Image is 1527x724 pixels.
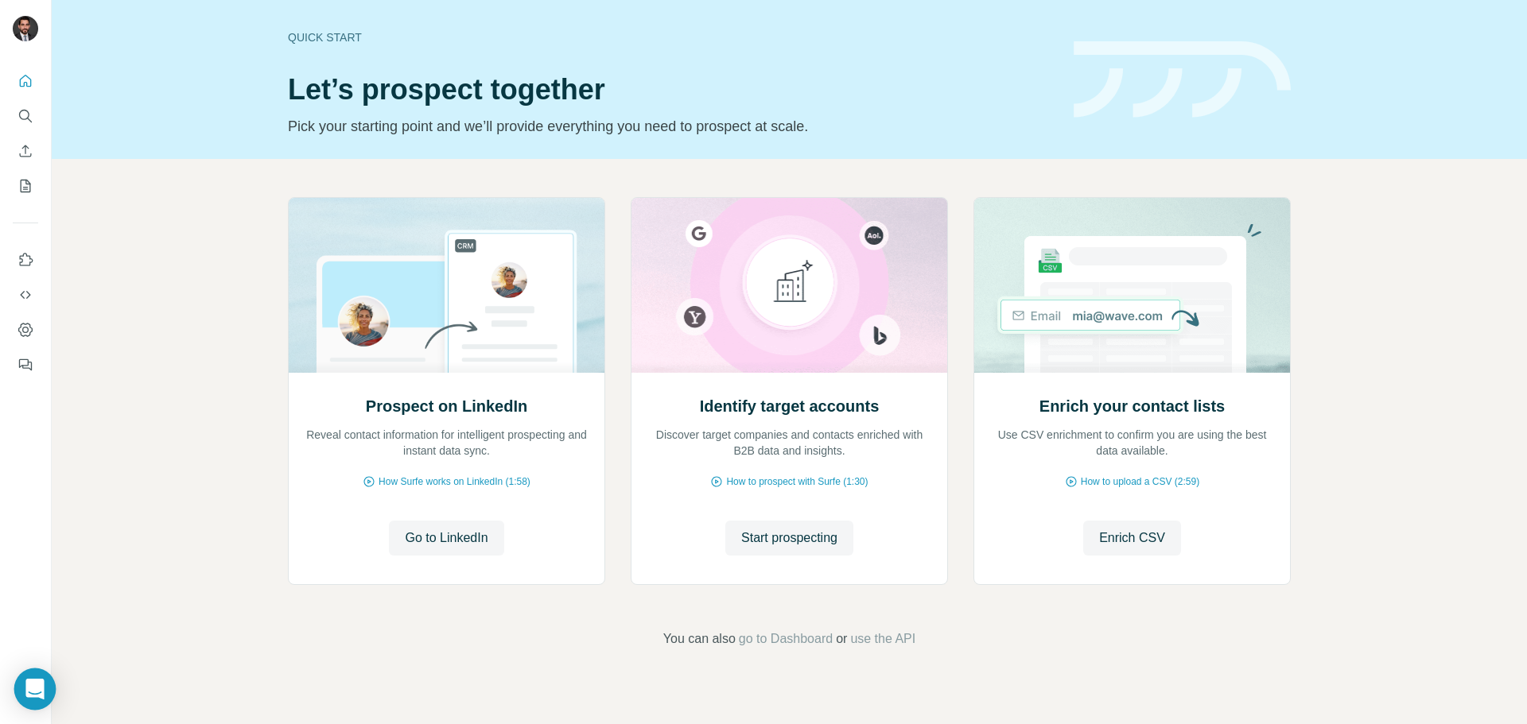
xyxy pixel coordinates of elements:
[305,427,589,459] p: Reveal contact information for intelligent prospecting and instant data sync.
[741,528,837,548] span: Start prospecting
[13,350,38,379] button: Feedback
[13,16,38,41] img: Avatar
[288,198,605,373] img: Prospect on LinkedIn
[13,316,38,344] button: Dashboard
[663,629,736,649] span: You can also
[288,74,1055,106] h1: Let’s prospect together
[13,172,38,200] button: My lists
[389,521,503,556] button: Go to LinkedIn
[14,668,56,710] div: Open Intercom Messenger
[13,67,38,95] button: Quick start
[288,115,1055,137] p: Pick your starting point and we’ll provide everything you need to prospect at scale.
[647,427,931,459] p: Discover target companies and contacts enriched with B2B data and insights.
[13,246,38,274] button: Use Surfe on LinkedIn
[1081,474,1199,489] span: How to upload a CSV (2:59)
[850,629,915,649] button: use the API
[13,281,38,309] button: Use Surfe API
[990,427,1274,459] p: Use CSV enrichment to confirm you are using the best data available.
[700,395,880,417] h2: Identify target accounts
[725,521,853,556] button: Start prospecting
[836,629,847,649] span: or
[1099,528,1165,548] span: Enrich CSV
[13,102,38,130] button: Search
[973,198,1291,373] img: Enrich your contact lists
[1039,395,1225,417] h2: Enrich your contact lists
[1083,521,1181,556] button: Enrich CSV
[1074,41,1291,118] img: banner
[631,198,948,373] img: Identify target accounts
[739,629,833,649] button: go to Dashboard
[379,474,530,489] span: How Surfe works on LinkedIn (1:58)
[405,528,488,548] span: Go to LinkedIn
[288,29,1055,45] div: Quick start
[366,395,527,417] h2: Prospect on LinkedIn
[13,137,38,165] button: Enrich CSV
[726,474,868,489] span: How to prospect with Surfe (1:30)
